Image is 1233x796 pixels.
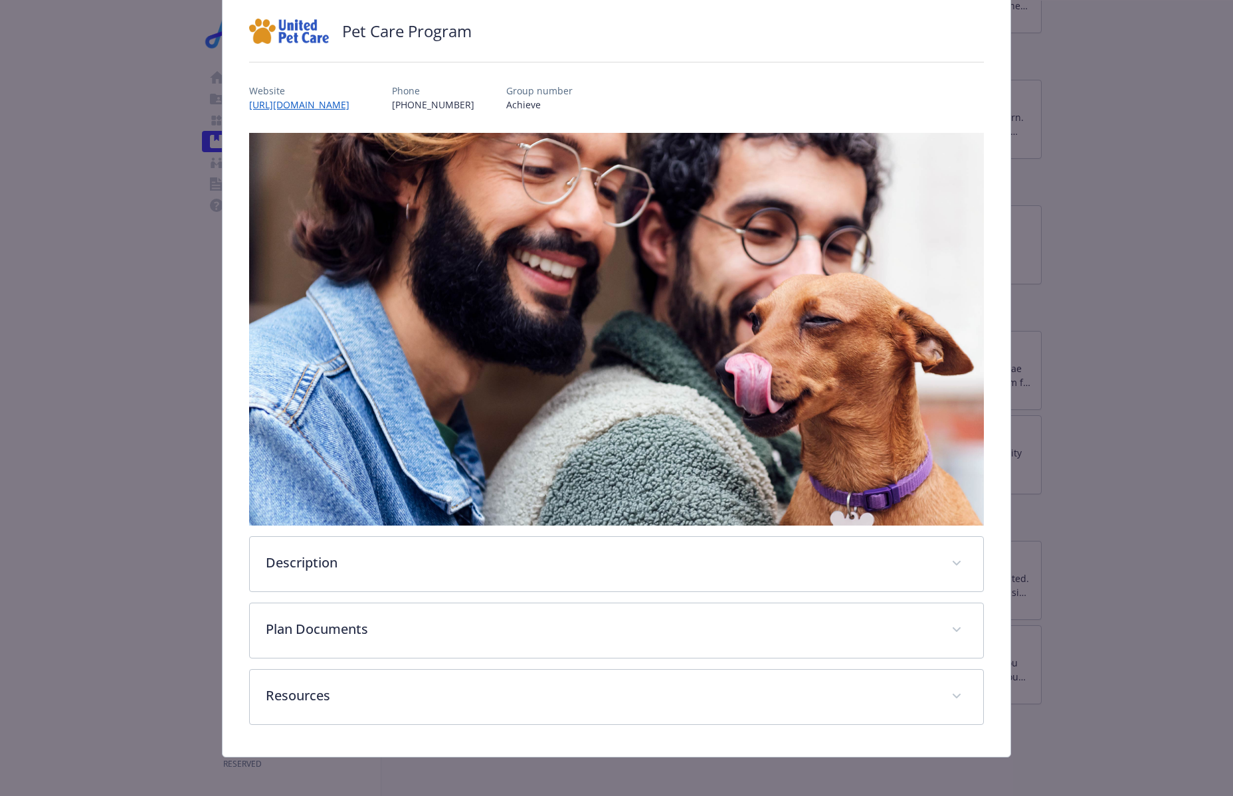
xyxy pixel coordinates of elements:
a: [URL][DOMAIN_NAME] [249,98,360,111]
div: Resources [250,670,983,724]
p: Resources [266,686,935,706]
div: Plan Documents [250,603,983,658]
p: [PHONE_NUMBER] [392,98,474,112]
p: Plan Documents [266,619,935,639]
h2: Pet Care Program [342,20,472,43]
img: banner [249,133,984,526]
p: Phone [392,84,474,98]
p: Achieve [506,98,573,112]
div: Description [250,537,983,591]
p: Group number [506,84,573,98]
img: United Pet Care [249,11,329,51]
p: Description [266,553,935,573]
p: Website [249,84,360,98]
